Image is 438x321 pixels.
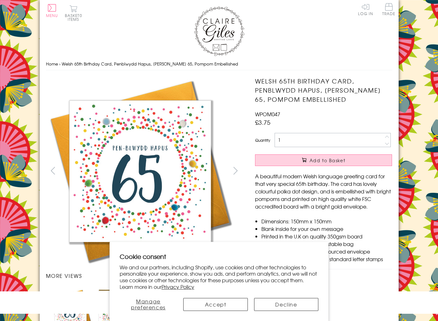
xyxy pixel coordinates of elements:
span: Welsh 65th Birthday Card, Penblwydd Hapus, [PERSON_NAME] 65, Pompom Embellished [62,61,238,67]
button: Manage preferences [120,298,177,311]
img: Welsh 65th Birthday Card, Penblwydd Hapus, Dotty 65, Pompom Embellished [46,77,235,266]
button: next [228,163,242,178]
button: Basket0 items [65,5,82,21]
button: Decline [254,298,318,311]
span: 0 items [68,13,82,22]
h3: More views [46,272,243,279]
a: Privacy Policy [162,283,194,290]
p: We and our partners, including Shopify, use cookies and other technologies to personalize your ex... [120,264,319,290]
a: Log In [358,3,373,15]
h2: Cookie consent [120,252,319,261]
li: Dimensions: 150mm x 150mm [261,217,392,225]
button: Menu [46,4,58,17]
p: A beautiful modern Welsh language greeting card for that very special 65th birthday. The card has... [255,172,392,210]
span: Add to Basket [310,157,345,163]
h1: Welsh 65th Birthday Card, Penblwydd Hapus, [PERSON_NAME] 65, Pompom Embellished [255,77,392,104]
button: Add to Basket [255,154,392,166]
a: Home [46,61,58,67]
span: Manage preferences [131,297,166,311]
button: prev [46,163,60,178]
span: › [59,61,60,67]
a: Trade [382,3,395,17]
span: Trade [382,3,395,15]
li: Comes wrapped in Compostable bag [261,240,392,248]
span: £3.75 [255,118,270,127]
li: Blank inside for your own message [261,225,392,232]
button: Accept [183,298,247,311]
span: Menu [46,13,58,18]
span: WPOM047 [255,110,280,118]
label: Quantity [255,137,270,143]
nav: breadcrumbs [46,58,392,71]
img: Claire Giles Greetings Cards [194,6,244,56]
li: Printed in the U.K on quality 350gsm board [261,232,392,240]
